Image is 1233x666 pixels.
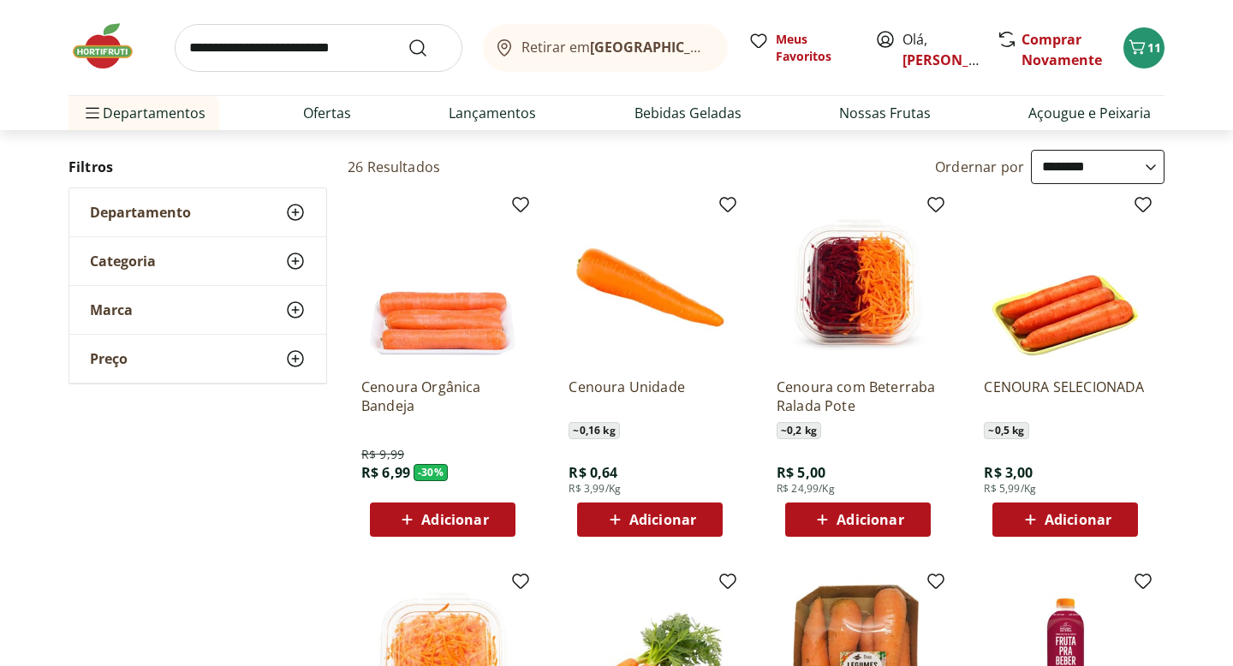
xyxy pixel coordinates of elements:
span: Retirar em [521,39,711,55]
span: R$ 24,99/Kg [777,482,835,496]
button: Adicionar [992,502,1138,537]
span: Adicionar [421,513,488,526]
span: R$ 3,99/Kg [569,482,621,496]
button: Carrinho [1123,27,1164,68]
h2: Filtros [68,150,327,184]
img: CENOURA SELECIONADA [984,201,1147,364]
a: Cenoura Orgânica Bandeja [361,378,524,415]
a: Bebidas Geladas [634,103,742,123]
span: R$ 6,99 [361,463,410,482]
h2: 26 Resultados [348,158,440,176]
button: Retirar em[GEOGRAPHIC_DATA]/[GEOGRAPHIC_DATA] [483,24,728,72]
a: Comprar Novamente [1022,30,1102,69]
img: Cenoura Orgânica Bandeja [361,201,524,364]
span: - 30 % [414,464,448,481]
span: Marca [90,301,133,318]
a: Lançamentos [449,103,536,123]
span: ~ 0,16 kg [569,422,619,439]
span: Departamentos [82,92,205,134]
button: Adicionar [785,502,931,537]
button: Marca [69,286,326,334]
input: search [175,24,462,72]
button: Submit Search [408,38,449,58]
span: Olá, [902,29,979,70]
a: Cenoura com Beterraba Ralada Pote [777,378,939,415]
a: Açougue e Peixaria [1028,103,1151,123]
button: Categoria [69,237,326,285]
img: Cenoura com Beterraba Ralada Pote [777,201,939,364]
span: R$ 5,00 [777,463,825,482]
button: Adicionar [370,502,515,537]
a: Nossas Frutas [839,103,931,123]
img: Cenoura Unidade [569,201,731,364]
span: Adicionar [629,513,696,526]
button: Menu [82,92,103,134]
span: 11 [1147,39,1161,56]
img: Hortifruti [68,21,154,72]
span: Adicionar [837,513,903,526]
span: R$ 3,00 [984,463,1033,482]
label: Ordernar por [935,158,1024,176]
button: Adicionar [577,502,723,537]
a: Ofertas [303,103,351,123]
span: R$ 0,64 [569,463,617,482]
span: ~ 0,5 kg [984,422,1028,439]
span: R$ 5,99/Kg [984,482,1036,496]
button: Preço [69,335,326,383]
span: Adicionar [1045,513,1111,526]
b: [GEOGRAPHIC_DATA]/[GEOGRAPHIC_DATA] [590,38,879,56]
span: Preço [90,350,128,367]
span: R$ 9,99 [361,446,404,463]
a: Cenoura Unidade [569,378,731,415]
span: Departamento [90,204,191,221]
span: ~ 0,2 kg [777,422,821,439]
span: Meus Favoritos [776,31,855,65]
a: CENOURA SELECIONADA [984,378,1147,415]
span: Categoria [90,253,156,270]
a: Meus Favoritos [748,31,855,65]
a: [PERSON_NAME] [902,51,1014,69]
button: Departamento [69,188,326,236]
